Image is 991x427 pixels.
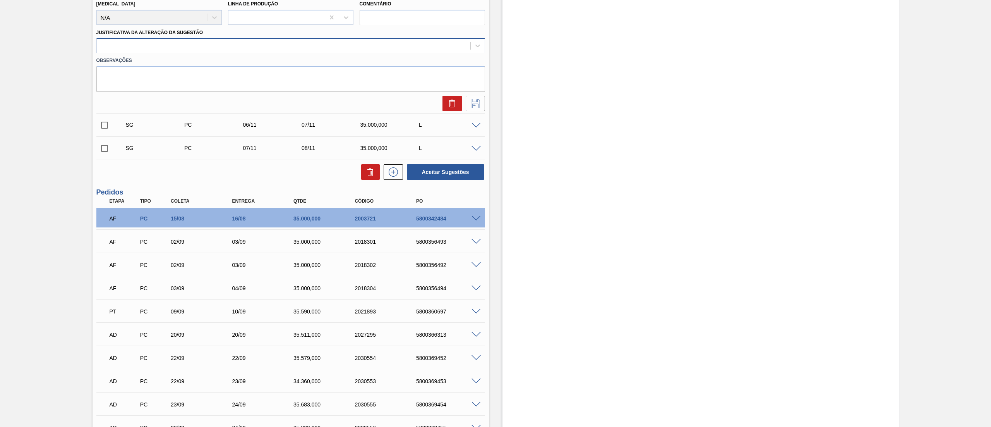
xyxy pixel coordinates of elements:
label: [MEDICAL_DATA] [96,1,135,7]
div: Excluir Sugestões [357,164,380,180]
div: 5800356492 [414,262,484,268]
div: 2003721 [353,215,423,222]
div: Tipo [138,198,171,204]
p: AF [110,239,139,245]
div: 10/09/2025 [230,308,300,315]
div: Pedido de Compra [138,262,171,268]
div: 02/09/2025 [169,239,239,245]
p: AD [110,401,139,408]
div: 34.360,000 [291,378,362,384]
div: Pedido de Compra [138,401,171,408]
div: L [417,122,484,128]
div: 5800342484 [414,215,484,222]
h3: Pedidos [96,188,485,196]
div: 02/09/2025 [169,262,239,268]
button: Aceitar Sugestões [407,164,484,180]
p: AD [110,355,139,361]
div: Aguardando Faturamento [108,210,141,227]
div: 23/09/2025 [169,401,239,408]
div: 03/09/2025 [230,239,300,245]
div: 03/09/2025 [230,262,300,268]
div: 2021893 [353,308,423,315]
div: 2018302 [353,262,423,268]
div: 2030553 [353,378,423,384]
p: AD [110,332,139,338]
div: Sugestão Criada [124,145,191,151]
div: 24/09/2025 [230,401,300,408]
div: Pedido de Compra [138,285,171,291]
div: 35.511,000 [291,332,362,338]
div: 5800369452 [414,355,484,361]
div: 2030554 [353,355,423,361]
div: 5800369453 [414,378,484,384]
p: PT [110,308,139,315]
div: 2018304 [353,285,423,291]
div: Aguardando Faturamento [108,257,141,274]
label: Linha de Produção [228,1,278,7]
div: 20/09/2025 [230,332,300,338]
div: Pedido de Compra [138,332,171,338]
div: 09/09/2025 [169,308,239,315]
div: Pedido de Compra [182,145,249,151]
div: Pedido de Compra [138,355,171,361]
div: 2018301 [353,239,423,245]
div: 5800356494 [414,285,484,291]
div: 22/09/2025 [230,355,300,361]
div: 35.000,000 [291,285,362,291]
div: Pedido de Compra [138,239,171,245]
div: Entrega [230,198,300,204]
p: AD [110,378,139,384]
div: 06/11/2025 [241,122,308,128]
div: Pedido de Compra [138,378,171,384]
div: Pedido de Compra [138,215,171,222]
label: Observações [96,55,485,66]
div: Pedido em Trânsito [108,303,141,320]
div: 22/09/2025 [169,378,239,384]
div: Sugestão Criada [124,122,191,128]
div: Salvar Sugestão [462,96,485,111]
div: Pedido de Compra [182,122,249,128]
p: AF [110,215,139,222]
div: 15/08/2025 [169,215,239,222]
div: 35.000,000 [291,262,362,268]
div: 07/11/2025 [300,122,367,128]
div: 22/09/2025 [169,355,239,361]
p: AF [110,262,139,268]
div: 35.579,000 [291,355,362,361]
div: PO [414,198,484,204]
div: Aceitar Sugestões [403,164,485,181]
div: Aguardando Descarga [108,350,141,367]
div: 20/09/2025 [169,332,239,338]
p: AF [110,285,139,291]
label: Justificativa da Alteração da Sugestão [96,30,203,35]
div: 2030555 [353,401,423,408]
div: 07/11/2025 [241,145,308,151]
div: 35.000,000 [291,239,362,245]
div: 08/11/2025 [300,145,367,151]
div: Aguardando Faturamento [108,280,141,297]
div: 35.000,000 [358,122,425,128]
div: 5800360697 [414,308,484,315]
div: Aguardando Descarga [108,326,141,343]
div: 35.000,000 [358,145,425,151]
div: Aguardando Faturamento [108,233,141,250]
div: Etapa [108,198,141,204]
div: 5800369454 [414,401,484,408]
div: L [417,145,484,151]
div: 04/09/2025 [230,285,300,291]
div: 35.590,000 [291,308,362,315]
div: Código [353,198,423,204]
div: 23/09/2025 [230,378,300,384]
div: Nova sugestão [380,164,403,180]
div: 2027295 [353,332,423,338]
div: 35.000,000 [291,215,362,222]
div: 35.683,000 [291,401,362,408]
div: 5800356493 [414,239,484,245]
div: 5800366313 [414,332,484,338]
div: Pedido de Compra [138,308,171,315]
div: 16/08/2025 [230,215,300,222]
div: Coleta [169,198,239,204]
div: Aguardando Descarga [108,373,141,390]
div: 03/09/2025 [169,285,239,291]
div: Aguardando Descarga [108,396,141,413]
